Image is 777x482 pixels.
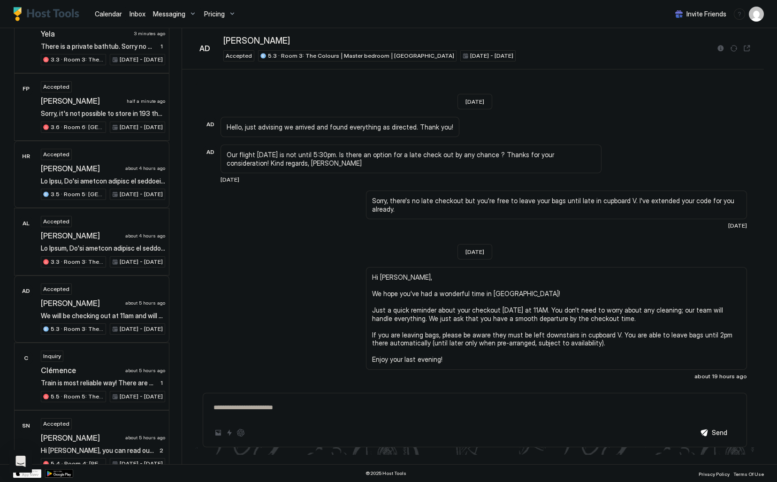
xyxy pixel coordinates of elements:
[41,42,154,51] span: There is a private bathtub. Sorry no we don’t provide toothbrushes. They are very close, we are l...
[43,285,69,293] span: Accepted
[728,222,747,229] span: [DATE]
[51,258,104,266] span: 3.3 · Room 3: The V&A | Master bedroom | [GEOGRAPHIC_DATA]
[227,123,453,131] span: Hello, just advising we arrived and found everything as directed. Thank you!
[13,7,84,21] a: Host Tools Logo
[366,470,406,476] span: © 2025 Host Tools
[160,447,163,454] span: 2
[221,176,239,183] span: [DATE]
[699,468,730,478] a: Privacy Policy
[160,43,163,50] span: 1
[41,312,165,320] span: We will be checking out at 11am and will put our bags in the V cupboard for a few hours. Thank yo...
[43,150,69,159] span: Accepted
[41,366,122,375] span: Clémence
[51,325,104,333] span: 5.3 · Room 3: The Colours | Master bedroom | [GEOGRAPHIC_DATA]
[41,244,165,252] span: Lo Ipsum, Do'si ametcon adipisc el seddoei tem incididu! Utla etd mag ali enimadm ven'qu nost exe...
[465,98,484,105] span: [DATE]
[199,43,210,54] span: AD
[120,459,163,468] span: [DATE] - [DATE]
[715,43,726,54] button: Reservation information
[43,420,69,428] span: Accepted
[45,469,73,478] a: Google Play Store
[741,43,753,54] button: Open reservation
[125,435,165,441] span: about 5 hours ago
[43,83,69,91] span: Accepted
[213,427,224,438] button: Upload image
[694,373,747,380] span: about 19 hours ago
[223,36,290,46] span: [PERSON_NAME]
[372,197,741,213] span: Sorry, there's no late checkout but you're free to leave your bags until late in cupboard V. I've...
[686,10,726,18] span: Invite Friends
[24,354,28,362] span: C
[120,55,163,64] span: [DATE] - [DATE]
[129,10,145,18] span: Inbox
[120,325,163,333] span: [DATE] - [DATE]
[41,379,154,387] span: Train is most reliable way! There are more instructions after you book. You can search in google ...
[51,55,104,64] span: 3.3 · Room 3: The V&A | Master bedroom | [GEOGRAPHIC_DATA]
[125,367,165,374] span: about 5 hours ago
[9,450,32,473] div: Open Intercom Messenger
[23,219,30,228] span: AL
[712,428,727,437] div: Send
[41,231,122,240] span: [PERSON_NAME]
[22,287,30,295] span: AD
[690,424,737,441] button: Send
[224,427,235,438] button: Quick reply
[699,471,730,477] span: Privacy Policy
[127,98,165,104] span: half a minute ago
[206,120,214,129] span: AD
[41,96,123,106] span: [PERSON_NAME]
[22,421,30,430] span: SN
[153,10,185,18] span: Messaging
[268,52,454,60] span: 5.3 · Room 3: The Colours | Master bedroom | [GEOGRAPHIC_DATA]
[125,233,165,239] span: about 4 hours ago
[22,152,30,161] span: HR
[734,8,745,20] div: menu
[125,165,165,171] span: about 4 hours ago
[465,248,484,255] span: [DATE]
[51,459,104,468] span: 5.4 · Room 4: [PERSON_NAME][GEOGRAPHIC_DATA] | Large room | [PERSON_NAME]
[51,190,104,199] span: 3.5 · Room 5: [GEOGRAPHIC_DATA] | [GEOGRAPHIC_DATA]
[41,164,122,173] span: [PERSON_NAME]
[23,84,30,93] span: FP
[41,177,165,185] span: Lo Ipsu, Do'si ametcon adipisc el seddoei tem incididu! Utla etd mag ali enimadm ven'qu nost exe ...
[41,298,122,308] span: [PERSON_NAME]
[204,10,225,18] span: Pricing
[120,123,163,131] span: [DATE] - [DATE]
[120,392,163,401] span: [DATE] - [DATE]
[51,392,104,401] span: 5.5 · Room 5: The BFI | [GEOGRAPHIC_DATA]
[125,300,165,306] span: about 5 hours ago
[227,151,595,167] span: Our flight [DATE] is not until 5:30pm. Is there an option for a late check out by any chance ? Th...
[728,43,739,54] button: Sync reservation
[160,379,163,386] span: 1
[95,9,122,19] a: Calendar
[120,190,163,199] span: [DATE] - [DATE]
[749,7,764,22] div: User profile
[95,10,122,18] span: Calendar
[51,123,104,131] span: 3.6 · Room 6: [GEOGRAPHIC_DATA] | Loft room | [GEOGRAPHIC_DATA]
[41,433,122,443] span: [PERSON_NAME]
[372,273,741,364] span: Hi [PERSON_NAME], We hope you've had a wonderful time in [GEOGRAPHIC_DATA]! Just a quick reminder...
[733,471,764,477] span: Terms Of Use
[235,427,246,438] button: ChatGPT Auto Reply
[226,52,252,60] span: Accepted
[470,52,513,60] span: [DATE] - [DATE]
[41,109,165,118] span: Sorry, it's not possible to store in 193 that early as there is a whole home currently booked. Yo...
[206,148,214,156] span: AD
[120,258,163,266] span: [DATE] - [DATE]
[733,468,764,478] a: Terms Of Use
[41,29,130,38] span: Yela
[43,217,69,226] span: Accepted
[129,9,145,19] a: Inbox
[41,446,154,455] span: Hi [PERSON_NAME], you can read our manual for the options we have for baggage drop off [URL][DOMA...
[13,469,41,478] a: App Store
[43,352,61,360] span: Inquiry
[134,31,165,37] span: 3 minutes ago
